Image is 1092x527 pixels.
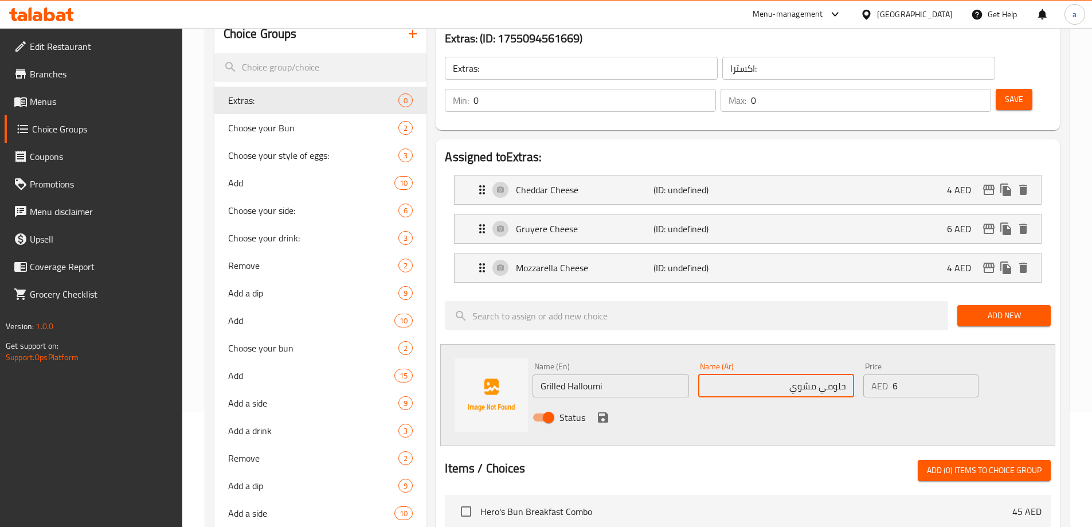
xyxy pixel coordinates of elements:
span: Status [559,411,585,424]
div: Add a side9 [214,389,427,417]
span: 9 [399,398,412,409]
input: Please enter price [893,374,978,397]
span: Add a side [228,396,399,410]
div: Remove2 [214,444,427,472]
div: Choices [398,93,413,107]
span: 3 [399,150,412,161]
div: Add a dip9 [214,472,427,499]
p: 6 AED [947,222,980,236]
p: 4 AED [947,261,980,275]
a: Menu disclaimer [5,198,182,225]
button: delete [1015,259,1032,276]
div: Choose your style of eggs:3 [214,142,427,169]
span: 2 [399,343,412,354]
p: 4 AED [947,183,980,197]
div: Menu-management [753,7,823,21]
span: Add a dip [228,286,399,300]
input: Enter name Ar [698,374,854,397]
p: Min: [453,93,469,107]
div: Choices [394,369,413,382]
button: duplicate [997,259,1015,276]
input: search [214,53,427,82]
a: Promotions [5,170,182,198]
span: Select choice [454,499,478,524]
span: Get support on: [6,338,58,353]
li: Expand [445,209,1051,248]
button: duplicate [997,181,1015,198]
div: Choices [398,286,413,300]
button: save [594,409,612,426]
p: (ID: undefined) [653,222,745,236]
p: Cheddar Cheese [516,183,653,197]
span: Extras: [228,93,399,107]
span: Choice Groups [32,122,173,136]
span: 10 [395,315,412,326]
span: Remove [228,259,399,272]
span: 9 [399,481,412,491]
span: 3 [399,425,412,436]
span: Add (0) items to choice group [927,463,1042,478]
a: Coupons [5,143,182,170]
span: Hero's Bun Breakfast Combo [480,505,1012,518]
span: 0 [399,95,412,106]
button: duplicate [997,220,1015,237]
p: (ID: undefined) [653,261,745,275]
div: Choices [394,314,413,327]
div: Choose your bun2 [214,334,427,362]
div: Choose your Bun2 [214,114,427,142]
span: Add [228,176,395,190]
a: Coverage Report [5,253,182,280]
div: [GEOGRAPHIC_DATA] [877,8,953,21]
button: edit [980,220,997,237]
button: Save [996,89,1032,110]
a: Upsell [5,225,182,253]
span: 9 [399,288,412,299]
div: Choose your drink:3 [214,224,427,252]
div: Extras:0 [214,87,427,114]
a: Edit Restaurant [5,33,182,60]
span: Version: [6,319,34,334]
div: Add a drink3 [214,417,427,444]
div: Expand [455,214,1041,243]
span: Choose your style of eggs: [228,149,399,162]
span: Branches [30,67,173,81]
div: Add15 [214,362,427,389]
div: Choices [398,121,413,135]
div: Choices [394,176,413,190]
a: Branches [5,60,182,88]
span: Remove [228,451,399,465]
span: 2 [399,453,412,464]
span: Menu disclaimer [30,205,173,218]
button: delete [1015,181,1032,198]
p: 45 AED [1012,505,1042,518]
span: Add [228,314,395,327]
a: Menus [5,88,182,115]
div: Add a side10 [214,499,427,527]
span: Promotions [30,177,173,191]
li: Expand [445,170,1051,209]
a: Choice Groups [5,115,182,143]
span: Choose your drink: [228,231,399,245]
span: Add a side [228,506,395,520]
h2: Items / Choices [445,460,525,477]
span: 2 [399,123,412,134]
span: Choose your bun [228,341,399,355]
button: edit [980,181,997,198]
p: Mozzarella Cheese [516,261,653,275]
h2: Assigned to Extras: [445,149,1051,166]
div: Expand [455,175,1041,204]
span: Choose your Bun [228,121,399,135]
button: Add New [957,305,1051,326]
span: 3 [399,233,412,244]
span: 6 [399,205,412,216]
input: search [445,301,948,330]
span: 1.0.0 [36,319,53,334]
span: 2 [399,260,412,271]
span: Menus [30,95,173,108]
div: Choices [398,396,413,410]
button: delete [1015,220,1032,237]
div: Choices [398,451,413,465]
span: Upsell [30,232,173,246]
li: Expand [445,248,1051,287]
span: 10 [395,178,412,189]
